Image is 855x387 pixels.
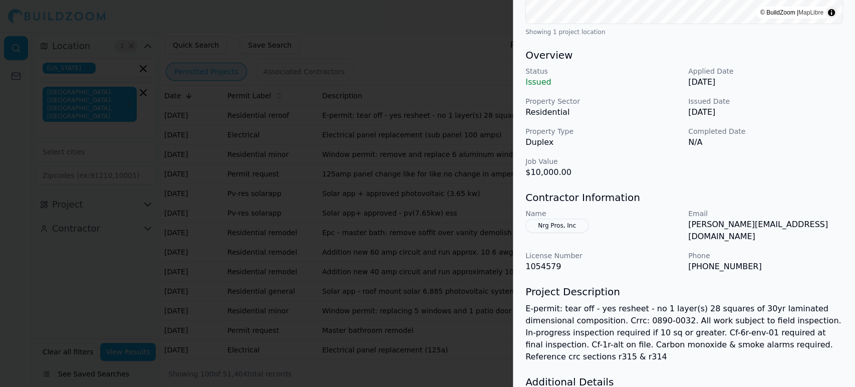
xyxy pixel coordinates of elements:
[525,76,680,88] p: Issued
[688,66,843,76] p: Applied Date
[525,136,680,148] p: Duplex
[688,106,843,118] p: [DATE]
[688,96,843,106] p: Issued Date
[688,126,843,136] p: Completed Date
[688,136,843,148] p: N/A
[525,219,589,233] button: Nrg Pros, Inc
[688,251,843,261] p: Phone
[688,76,843,88] p: [DATE]
[525,303,843,363] p: E-permit: tear off - yes resheet - no 1 layer(s) 28 squares of 30yr laminated dimensional composi...
[525,156,680,166] p: Job Value
[525,28,843,36] div: Showing 1 project location
[525,48,843,62] h3: Overview
[798,9,823,16] a: MapLibre
[525,166,680,178] p: $10,000.00
[760,8,823,18] div: © BuildZoom |
[688,219,843,243] p: [PERSON_NAME][EMAIL_ADDRESS][DOMAIN_NAME]
[525,209,680,219] p: Name
[525,96,680,106] p: Property Sector
[688,261,843,273] p: [PHONE_NUMBER]
[525,251,680,261] p: License Number
[525,261,680,273] p: 1054579
[688,209,843,219] p: Email
[525,126,680,136] p: Property Type
[525,285,843,299] h3: Project Description
[825,7,837,19] summary: Toggle attribution
[525,106,680,118] p: Residential
[525,66,680,76] p: Status
[525,190,843,205] h3: Contractor Information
